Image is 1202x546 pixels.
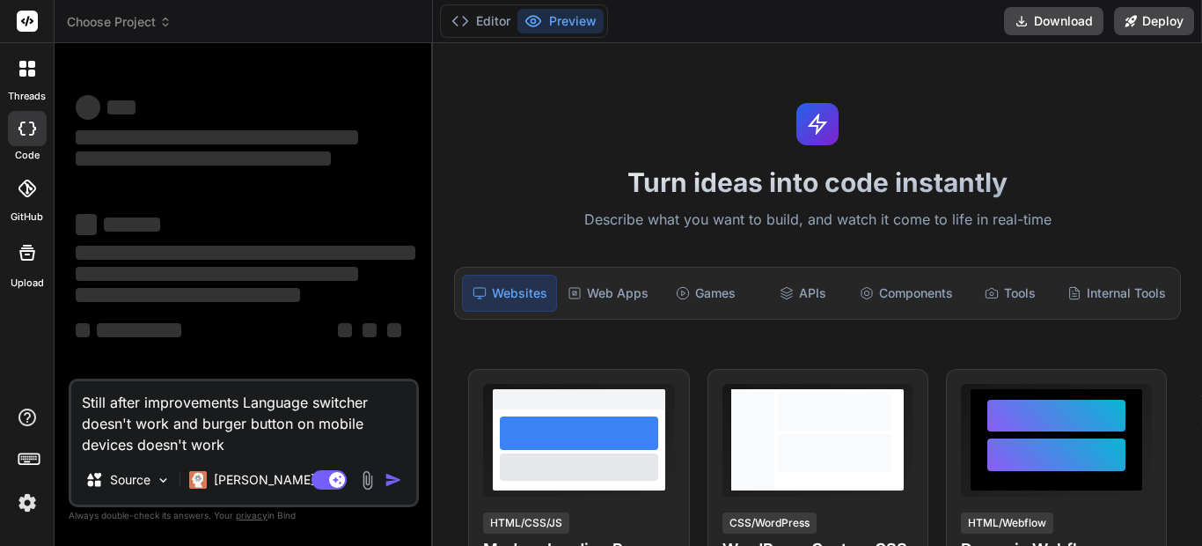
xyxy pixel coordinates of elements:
span: ‌ [97,323,181,337]
h1: Turn ideas into code instantly [443,166,1191,198]
span: ‌ [387,323,401,337]
div: APIs [756,275,849,312]
span: ‌ [338,323,352,337]
div: HTML/Webflow [961,513,1053,534]
p: [PERSON_NAME] 4 S.. [214,471,345,489]
span: ‌ [76,288,300,302]
label: GitHub [11,210,43,225]
span: ‌ [76,267,358,281]
span: privacy [236,510,268,520]
p: Always double-check its answers. Your in Bind [69,507,419,524]
div: Internal Tools [1060,275,1173,312]
img: icon [385,471,402,489]
img: Claude 4 Sonnet [189,471,207,489]
button: Download [1004,7,1103,35]
span: ‌ [76,95,100,120]
span: ‌ [76,151,331,166]
img: attachment [357,470,377,491]
button: Editor [444,9,517,33]
label: code [15,148,40,163]
span: ‌ [107,100,136,114]
div: Components [853,275,960,312]
img: Pick Models [156,473,171,488]
span: Choose Project [67,13,172,31]
div: Web Apps [561,275,656,312]
span: ‌ [76,214,97,235]
div: Games [659,275,752,312]
span: ‌ [76,130,358,144]
div: HTML/CSS/JS [483,513,569,534]
span: ‌ [363,323,377,337]
label: threads [8,89,46,104]
div: Websites [462,275,557,312]
span: ‌ [104,218,160,232]
label: Upload [11,276,44,291]
p: Describe what you want to build, and watch it come to life in real-time [443,209,1191,232]
div: CSS/WordPress [722,513,817,534]
span: ‌ [76,323,90,337]
button: Preview [517,9,604,33]
button: Deploy [1114,7,1194,35]
span: ‌ [76,246,415,260]
p: Source [110,471,150,489]
div: Tools [964,275,1057,312]
img: settings [12,488,42,518]
textarea: Still after improvements Language switcher doesn't work and burger button on mobile devices doesn... [71,381,416,455]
